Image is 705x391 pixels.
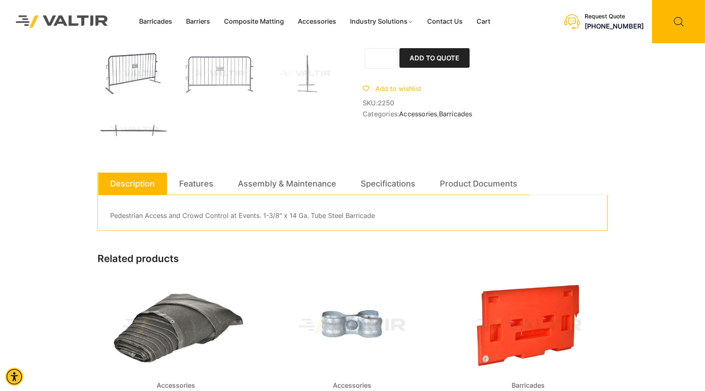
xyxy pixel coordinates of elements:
a: Features [179,173,213,195]
img: FrenchBar_3Q-1.jpg [98,52,171,96]
img: A metallic crowd control barrier with vertical bars and a sign labeled "VALTIR" in the center. [183,52,257,96]
span: 2250 [378,99,395,107]
input: Product quantity [365,48,397,69]
a: Barriers [179,16,217,28]
h2: Related products [98,253,607,265]
img: Accessories [274,279,430,373]
a: Industry Solutions [343,16,420,28]
img: Barricades [450,279,607,373]
div: Accessibility Menu [5,368,23,386]
a: Add to wishlist [363,84,421,93]
a: Product Documents [440,173,517,195]
p: Pedestrian Access and Crowd Control at Events. 1-3/8″ x 14 Ga. Tube Steel Barricade [110,210,595,222]
a: Accessories [399,110,437,118]
a: Specifications [361,173,415,195]
img: A vertical metal stand with a base, designed for stability, shown against a plain background. [269,52,342,96]
img: Accessories [98,279,254,373]
a: Barricades [439,110,472,118]
a: Composite Matting [217,16,291,28]
a: Barricades [132,16,179,28]
span: Add to wishlist [375,84,421,93]
span: Categories: , [363,110,607,118]
button: Add to Quote [399,48,470,68]
a: Accessories [291,16,343,28]
a: call (888) 496-3625 [585,22,644,30]
div: Request Quote [585,13,644,20]
img: Valtir Rentals [6,6,118,38]
img: A long, straight metal bar with two perpendicular extensions on either side, likely a tool or par... [98,108,171,152]
span: SKU: [363,99,607,107]
a: Assembly & Maintenance [238,173,336,195]
a: Description [110,173,155,195]
a: Cart [470,16,497,28]
a: Contact Us [420,16,470,28]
